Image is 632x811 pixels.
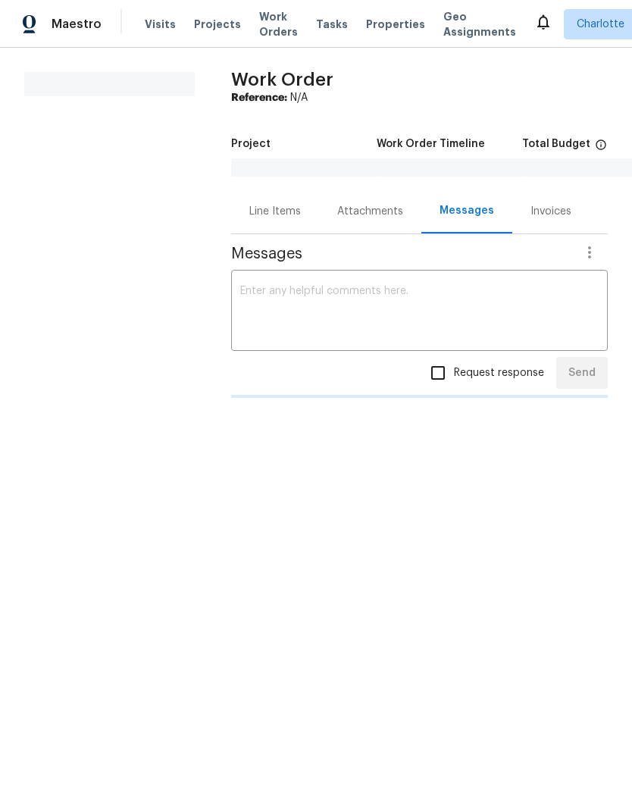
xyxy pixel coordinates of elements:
[454,365,544,381] span: Request response
[231,90,608,105] div: N/A
[316,19,348,30] span: Tasks
[231,139,271,149] h5: Project
[52,17,102,32] span: Maestro
[259,9,298,39] span: Work Orders
[231,246,571,261] span: Messages
[440,203,494,218] div: Messages
[522,139,590,149] h5: Total Budget
[145,17,176,32] span: Visits
[443,9,516,39] span: Geo Assignments
[366,17,425,32] span: Properties
[530,204,571,219] div: Invoices
[231,92,287,103] b: Reference:
[194,17,241,32] span: Projects
[337,204,403,219] div: Attachments
[377,139,485,149] h5: Work Order Timeline
[231,70,333,89] span: Work Order
[249,204,301,219] div: Line Items
[577,17,624,32] span: Charlotte
[595,139,607,158] span: The total cost of line items that have been proposed by Opendoor. This sum includes line items th...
